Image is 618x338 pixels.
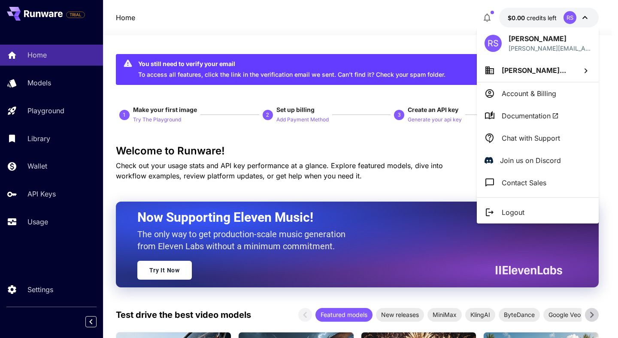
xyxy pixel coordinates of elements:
[509,44,591,53] div: raul.sarkis@nocodestartup.io
[500,155,561,166] p: Join us on Discord
[502,133,560,143] p: Chat with Support
[477,59,599,82] button: [PERSON_NAME]...
[509,33,591,44] p: [PERSON_NAME]
[502,88,556,99] p: Account & Billing
[485,35,502,52] div: RS
[502,178,546,188] p: Contact Sales
[502,66,566,75] span: [PERSON_NAME]...
[502,207,524,217] p: Logout
[502,111,559,121] span: Documentation
[509,44,591,53] p: [PERSON_NAME][EMAIL_ADDRESS][PERSON_NAME][DOMAIN_NAME]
